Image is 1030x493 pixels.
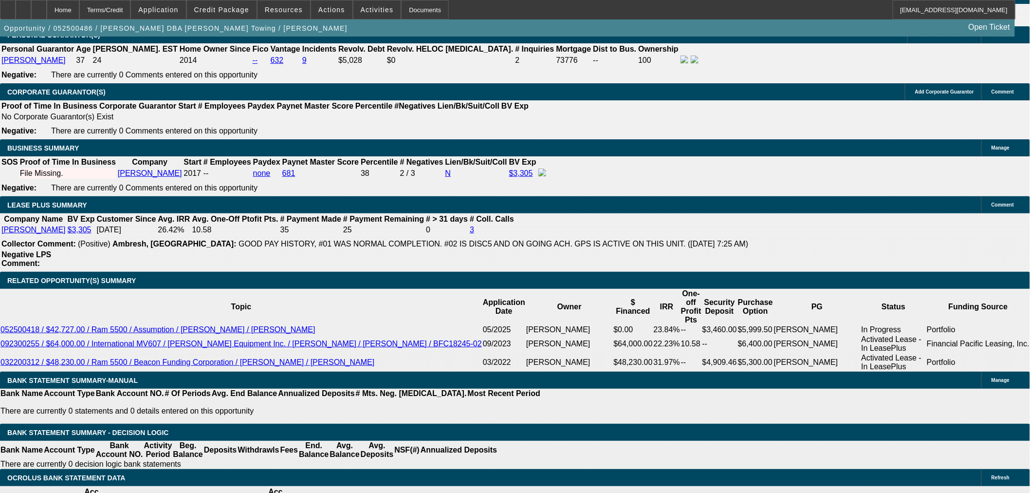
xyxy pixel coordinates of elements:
button: Application [131,0,185,19]
th: Avg. End Balance [211,389,278,398]
th: Annualized Deposits [420,441,497,459]
th: Annualized Deposits [277,389,355,398]
td: In Progress [861,325,927,335]
td: 100 [638,55,679,66]
td: 10.58 [681,335,702,353]
b: Vantage [271,45,300,53]
span: There are currently 0 Comments entered on this opportunity [51,127,257,135]
div: 2 / 3 [400,169,443,178]
img: facebook-icon.png [538,169,546,176]
b: Avg. IRR [158,215,190,223]
th: Account Type [43,441,95,459]
span: Comment [992,202,1014,208]
span: Bank Statement Summary - Decision Logic [7,429,169,436]
b: Negative: [1,71,37,79]
span: Opportunity / 052500486 / [PERSON_NAME] DBA [PERSON_NAME] Towing / [PERSON_NAME] [4,24,348,32]
b: Paynet Master Score [282,158,359,166]
td: [DATE] [96,225,157,235]
b: [PERSON_NAME]. EST [93,45,178,53]
b: Percentile [355,102,392,110]
b: Revolv. Debt [338,45,385,53]
span: RELATED OPPORTUNITY(S) SUMMARY [7,277,136,284]
a: none [253,169,271,177]
td: 03/2022 [482,353,526,372]
a: 632 [271,56,284,64]
b: # Employees [198,102,246,110]
b: Start [178,102,196,110]
td: [PERSON_NAME] [773,325,861,335]
span: There are currently 0 Comments entered on this opportunity [51,184,257,192]
td: [PERSON_NAME] [526,325,613,335]
td: $0 [386,55,514,66]
span: LEASE PLUS SUMMARY [7,201,87,209]
b: Dist to Bus. [593,45,637,53]
th: IRR [653,289,681,325]
b: Personal Guarantor [1,45,74,53]
td: [PERSON_NAME] [773,353,861,372]
td: $0.00 [613,325,653,335]
img: linkedin-icon.png [691,56,699,63]
span: Actions [318,6,345,14]
b: Percentile [361,158,398,166]
th: Avg. Deposits [360,441,394,459]
th: Proof of Time In Business [19,157,116,167]
td: $64,000.00 [613,335,653,353]
th: Beg. Balance [172,441,203,459]
span: BUSINESS SUMMARY [7,144,79,152]
span: Resources [265,6,303,14]
th: # Mts. Neg. [MEDICAL_DATA]. [355,389,467,398]
b: Company [132,158,167,166]
th: Application Date [482,289,526,325]
a: 9 [302,56,307,64]
td: 25 [343,225,424,235]
th: Deposits [203,441,238,459]
b: Paynet Master Score [277,102,353,110]
b: # Payment Made [280,215,341,223]
span: Application [138,6,178,14]
b: Paydex [253,158,280,166]
td: 05/2025 [482,325,526,335]
a: $3,305 [68,226,92,234]
b: Home Owner Since [180,45,251,53]
a: 3 [470,226,474,234]
button: Actions [311,0,352,19]
th: Withdrawls [237,441,279,459]
th: NSF(#) [394,441,420,459]
b: BV Exp [509,158,536,166]
b: Paydex [248,102,275,110]
b: # Coll. Calls [470,215,514,223]
span: (Positive) [78,240,110,248]
a: [PERSON_NAME] [1,56,66,64]
td: $48,230.00 [613,353,653,372]
th: $ Financed [613,289,653,325]
td: 73776 [556,55,592,66]
td: 2 [515,55,554,66]
b: # Negatives [400,158,443,166]
td: 37 [75,55,91,66]
span: 2014 [180,56,197,64]
span: CORPORATE GUARANTOR(S) [7,88,106,96]
b: # Inquiries [515,45,554,53]
b: Customer Since [97,215,156,223]
span: BANK STATEMENT SUMMARY-MANUAL [7,377,138,384]
th: One-off Profit Pts [681,289,702,325]
p: There are currently 0 statements and 0 details entered on this opportunity [0,407,540,416]
b: Mortgage [556,45,591,53]
td: [PERSON_NAME] [526,353,613,372]
td: Activated Lease - In LeasePlus [861,335,927,353]
a: [PERSON_NAME] [118,169,182,177]
b: Negative: [1,184,37,192]
span: There are currently 0 Comments entered on this opportunity [51,71,257,79]
b: Lien/Bk/Suit/Coll [438,102,499,110]
button: Resources [257,0,310,19]
th: Bank Account NO. [95,389,165,398]
th: Owner [526,289,613,325]
span: GOOD PAY HISTORY, #01 WAS NORMAL COMPLETION. #02 IS DISC5 AND ON GOING ACH. GPS IS ACTIVE ON THIS... [239,240,748,248]
div: 38 [361,169,398,178]
td: Portfolio [926,325,1030,335]
td: $5,028 [338,55,386,66]
td: Activated Lease - In LeasePlus [861,353,927,372]
button: Credit Package [187,0,257,19]
a: 032200312 / $48,230.00 / Ram 5500 / Beacon Funding Corporation / [PERSON_NAME] / [PERSON_NAME] [0,358,374,366]
b: Revolv. HELOC [MEDICAL_DATA]. [387,45,514,53]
